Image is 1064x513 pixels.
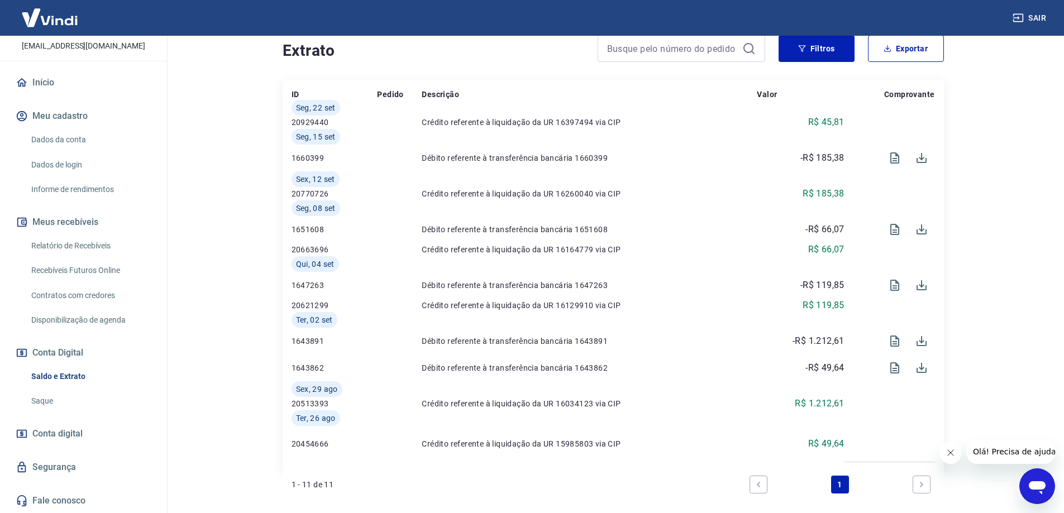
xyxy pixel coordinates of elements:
a: Next page [913,476,931,493]
span: Download [908,272,935,299]
span: Download [908,354,935,381]
a: Disponibilização de agenda [27,309,154,332]
span: Sex, 12 set [296,174,335,185]
a: Início [13,70,154,95]
p: Débito referente à transferência bancária 1660399 [422,152,757,164]
p: [EMAIL_ADDRESS][DOMAIN_NAME] [22,40,145,52]
p: 20770726 [292,188,378,199]
p: 1 - 11 de 11 [292,479,334,490]
p: Débito referente à transferência bancária 1643862 [422,362,757,373]
span: Sex, 29 ago [296,383,338,395]
span: Visualizar [881,272,908,299]
p: Descrição [422,89,459,100]
button: Filtros [779,35,855,62]
p: -R$ 49,64 [805,361,844,375]
p: R$ 185,38 [803,187,844,200]
span: Visualizar [881,354,908,381]
p: 1643891 [292,335,378,347]
span: Download [908,216,935,243]
p: -R$ 66,07 [805,223,844,236]
iframe: Fechar mensagem [939,442,962,464]
a: Fale conosco [13,488,154,513]
p: R$ 119,85 [803,299,844,312]
span: Seg, 08 set [296,203,336,214]
a: Contratos com credores [27,284,154,307]
p: Débito referente à transferência bancária 1647263 [422,280,757,291]
iframe: Botão para abrir a janela de mensagens [1019,468,1055,504]
button: Meus recebíveis [13,210,154,234]
p: Crédito referente à liquidação da UR 16129910 via CIP [422,300,757,311]
button: Sair [1010,8,1051,28]
a: Page 1 is your current page [831,476,849,493]
a: Dados de login [27,154,154,176]
p: 20454666 [292,438,378,449]
span: Seg, 15 set [296,131,336,142]
p: 20929440 [292,117,378,128]
p: Pedido [377,89,403,100]
span: Ter, 02 set [296,314,333,325]
p: ID [292,89,299,100]
p: R$ 1.212,61 [795,397,844,410]
p: -R$ 119,85 [800,279,844,292]
a: Informe de rendimentos [27,178,154,201]
p: R$ 45,81 [808,116,844,129]
p: 1647263 [292,280,378,291]
p: 20513393 [292,398,378,409]
span: Qui, 04 set [296,258,335,270]
span: Download [908,145,935,171]
p: Crédito referente à liquidação da UR 16260040 via CIP [422,188,757,199]
a: Dados da conta [27,128,154,151]
span: Seg, 22 set [296,102,336,113]
a: Conta digital [13,421,154,446]
iframe: Mensagem da empresa [966,439,1055,464]
p: -R$ 185,38 [800,151,844,165]
span: Olá! Precisa de ajuda? [7,8,94,17]
button: Conta Digital [13,341,154,365]
p: R$ 49,64 [808,437,844,450]
a: Previous page [750,476,767,493]
button: Exportar [868,35,944,62]
a: Saque [27,390,154,413]
p: Valor [757,89,777,100]
p: R$ 66,07 [808,243,844,256]
span: Download [908,328,935,354]
p: 20663696 [292,244,378,255]
ul: Pagination [745,471,935,498]
p: Comprovante [884,89,934,100]
a: Recebíveis Futuros Online [27,259,154,282]
p: Débito referente à transferência bancária 1643891 [422,335,757,347]
span: Visualizar [881,328,908,354]
p: Crédito referente à liquidação da UR 16397494 via CIP [422,117,757,128]
p: Josceneide Flessak Bottin [15,24,152,36]
p: Crédito referente à liquidação da UR 15985803 via CIP [422,438,757,449]
p: Débito referente à transferência bancária 1651608 [422,224,757,235]
h4: Extrato [283,40,584,62]
a: Relatório de Recebíveis [27,234,154,257]
span: Ter, 26 ago [296,413,336,424]
input: Busque pelo número do pedido [607,40,738,57]
span: Visualizar [881,216,908,243]
p: Crédito referente à liquidação da UR 16034123 via CIP [422,398,757,409]
span: Visualizar [881,145,908,171]
img: Vindi [13,1,86,35]
p: 1643862 [292,362,378,373]
p: 1651608 [292,224,378,235]
p: 20621299 [292,300,378,311]
p: Crédito referente à liquidação da UR 16164779 via CIP [422,244,757,255]
a: Saldo e Extrato [27,365,154,388]
button: Meu cadastro [13,104,154,128]
p: 1660399 [292,152,378,164]
a: Segurança [13,455,154,480]
p: -R$ 1.212,61 [793,334,844,348]
span: Conta digital [32,426,83,442]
